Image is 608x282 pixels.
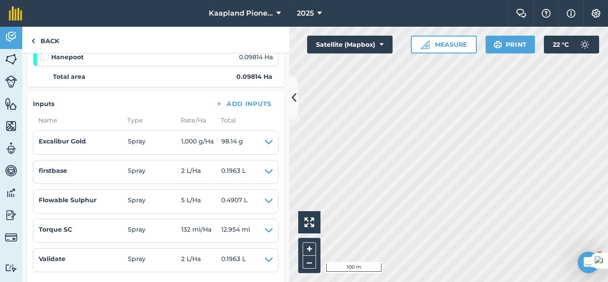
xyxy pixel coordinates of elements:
span: 0.09814 Ha [239,52,273,62]
span: 12.954 ml [221,225,250,237]
img: svg+xml;base64,PD94bWwgdmVyc2lvbj0iMS4wIiBlbmNvZGluZz0idXRmLTgiPz4KPCEtLSBHZW5lcmF0b3I6IEFkb2JlIE... [5,142,17,155]
a: Back [22,27,68,53]
img: svg+xml;base64,PHN2ZyB4bWxucz0iaHR0cDovL3d3dy53My5vcmcvMjAwMC9zdmciIHdpZHRoPSI1NiIgaGVpZ2h0PSI2MC... [5,119,17,133]
img: svg+xml;base64,PHN2ZyB4bWxucz0iaHR0cDovL3d3dy53My5vcmcvMjAwMC9zdmciIHdpZHRoPSIxOSIgaGVpZ2h0PSIyNC... [494,39,502,50]
img: Two speech bubbles overlapping with the left bubble in the forefront [516,9,527,18]
summary: ValidateSpray2 L/Ha0.1963 L [39,254,273,266]
span: Spray [128,136,181,149]
summary: Flowable SulphurSpray5 L/Ha0.4907 L [39,195,273,208]
img: A cog icon [591,9,601,18]
button: Satellite (Mapbox) [307,36,393,53]
strong: Total area [53,72,85,82]
h4: firstbase [39,166,128,176]
span: Rate/ Ha [175,115,215,125]
span: 0.1963 L [221,166,246,178]
span: Total [215,115,236,125]
summary: Torque SCSpray132 ml/Ha12.954 ml [39,225,273,237]
img: svg+xml;base64,PHN2ZyB4bWxucz0iaHR0cDovL3d3dy53My5vcmcvMjAwMC9zdmciIHdpZHRoPSI5IiBoZWlnaHQ9IjI0Ii... [31,36,35,46]
button: – [303,256,316,269]
span: 22 ° C [553,36,569,53]
span: 2 L / Ha [181,166,221,178]
span: 132 ml / Ha [181,225,221,237]
h4: Flowable Sulphur [39,195,128,205]
img: Ruler icon [421,40,430,49]
img: svg+xml;base64,PD94bWwgdmVyc2lvbj0iMS4wIiBlbmNvZGluZz0idXRmLTgiPz4KPCEtLSBHZW5lcmF0b3I6IEFkb2JlIE... [5,164,17,177]
img: A question mark icon [541,9,551,18]
button: + [303,242,316,256]
span: Kaapland Pioneer [209,8,273,19]
img: svg+xml;base64,PHN2ZyB4bWxucz0iaHR0cDovL3d3dy53My5vcmcvMjAwMC9zdmciIHdpZHRoPSI1NiIgaGVpZ2h0PSI2MC... [5,53,17,66]
img: svg+xml;base64,PHN2ZyB4bWxucz0iaHR0cDovL3d3dy53My5vcmcvMjAwMC9zdmciIHdpZHRoPSI1NiIgaGVpZ2h0PSI2MC... [5,97,17,110]
span: 0.1963 L [221,254,246,266]
iframe: Intercom live chat [578,252,599,273]
h4: Excalibur Gold [39,136,128,146]
img: svg+xml;base64,PD94bWwgdmVyc2lvbj0iMS4wIiBlbmNvZGluZz0idXRmLTgiPz4KPCEtLSBHZW5lcmF0b3I6IEFkb2JlIE... [5,30,17,44]
strong: Hanepoot [51,52,84,62]
span: 98.14 g [221,136,243,149]
button: 22 °C [544,36,599,53]
img: svg+xml;base64,PD94bWwgdmVyc2lvbj0iMS4wIiBlbmNvZGluZz0idXRmLTgiPz4KPCEtLSBHZW5lcmF0b3I6IEFkb2JlIE... [5,208,17,222]
span: 5 L / Ha [181,195,221,208]
img: svg+xml;base64,PD94bWwgdmVyc2lvbj0iMS4wIiBlbmNvZGluZz0idXRmLTgiPz4KPCEtLSBHZW5lcmF0b3I6IEFkb2JlIE... [5,186,17,200]
span: 0.4907 L [221,195,247,208]
span: 2 L / Ha [181,254,221,266]
summary: firstbaseSpray2 L/Ha0.1963 L [39,166,273,178]
span: Name [33,115,122,125]
span: 1,000 g / Ha [181,136,221,149]
span: Spray [128,166,181,178]
summary: Excalibur GoldSpray1,000 g/Ha98.14 g [39,136,273,149]
h4: Inputs [33,99,54,109]
strong: 0.09814 Ha [236,72,272,82]
button: Add Inputs [208,98,279,110]
h4: Validate [39,254,128,264]
span: 2 [596,252,603,259]
img: fieldmargin Logo [9,6,22,20]
img: svg+xml;base64,PD94bWwgdmVyc2lvbj0iMS4wIiBlbmNvZGluZz0idXRmLTgiPz4KPCEtLSBHZW5lcmF0b3I6IEFkb2JlIE... [5,231,17,244]
button: Measure [411,36,477,53]
img: Four arrows, one pointing top left, one top right, one bottom right and the last bottom left [304,217,314,227]
img: svg+xml;base64,PHN2ZyB4bWxucz0iaHR0cDovL3d3dy53My5vcmcvMjAwMC9zdmciIHdpZHRoPSIxNyIgaGVpZ2h0PSIxNy... [567,8,576,19]
img: svg+xml;base64,PD94bWwgdmVyc2lvbj0iMS4wIiBlbmNvZGluZz0idXRmLTgiPz4KPCEtLSBHZW5lcmF0b3I6IEFkb2JlIE... [5,264,17,272]
img: svg+xml;base64,PD94bWwgdmVyc2lvbj0iMS4wIiBlbmNvZGluZz0idXRmLTgiPz4KPCEtLSBHZW5lcmF0b3I6IEFkb2JlIE... [576,36,594,53]
h4: Torque SC [39,225,128,234]
span: Type [122,115,175,125]
img: svg+xml;base64,PD94bWwgdmVyc2lvbj0iMS4wIiBlbmNvZGluZz0idXRmLTgiPz4KPCEtLSBHZW5lcmF0b3I6IEFkb2JlIE... [5,75,17,88]
button: Print [486,36,535,53]
span: Spray [128,254,181,266]
span: Spray [128,195,181,208]
span: Spray [128,225,181,237]
span: 2025 [297,8,314,19]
